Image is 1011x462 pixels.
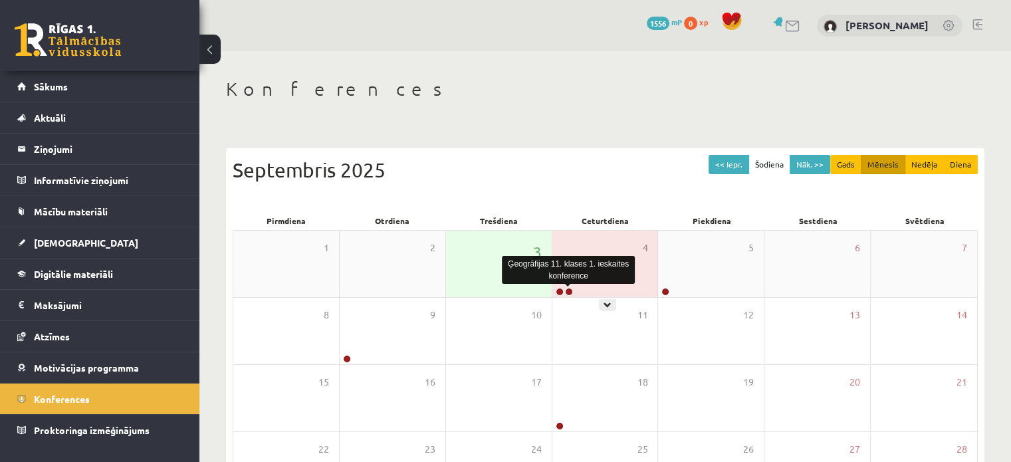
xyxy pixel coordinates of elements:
span: Atzīmes [34,330,70,342]
span: 25 [637,442,647,457]
legend: Informatīvie ziņojumi [34,165,183,195]
span: 27 [849,442,860,457]
span: Motivācijas programma [34,362,139,374]
button: << Iepr. [709,155,749,174]
a: Konferences [17,384,183,414]
a: Ziņojumi [17,134,183,164]
span: 13 [849,308,860,322]
a: Sākums [17,71,183,102]
span: Mācību materiāli [34,205,108,217]
a: Atzīmes [17,321,183,352]
div: Ģeogrāfijas 11. klases 1. ieskaites konference [502,256,635,284]
span: 1 [324,241,329,255]
span: 6 [855,241,860,255]
span: 16 [425,375,435,390]
div: Trešdiena [445,211,552,230]
span: 12 [743,308,754,322]
span: 15 [318,375,329,390]
div: Pirmdiena [233,211,339,230]
span: 24 [531,442,542,457]
button: Šodiena [748,155,790,174]
span: Sākums [34,80,68,92]
span: Proktoringa izmēģinājums [34,424,150,436]
legend: Ziņojumi [34,134,183,164]
span: 22 [318,442,329,457]
span: 10 [531,308,542,322]
span: 21 [956,375,967,390]
span: 3 [533,241,542,263]
a: Proktoringa izmēģinājums [17,415,183,445]
span: Konferences [34,393,90,405]
a: [PERSON_NAME] [845,19,929,32]
a: 1556 mP [647,17,682,27]
span: 4 [642,241,647,255]
a: Aktuāli [17,102,183,133]
img: Elīna Antone [824,20,837,33]
span: 26 [743,442,754,457]
legend: Maksājumi [34,290,183,320]
span: 0 [684,17,697,30]
a: [DEMOGRAPHIC_DATA] [17,227,183,258]
span: 20 [849,375,860,390]
div: Ceturtdiena [552,211,658,230]
span: 17 [531,375,542,390]
a: Digitālie materiāli [17,259,183,289]
button: Nāk. >> [790,155,830,174]
span: 8 [324,308,329,322]
span: [DEMOGRAPHIC_DATA] [34,237,138,249]
span: Aktuāli [34,112,66,124]
div: Svētdiena [871,211,978,230]
span: 2 [430,241,435,255]
span: 9 [430,308,435,322]
span: 5 [748,241,754,255]
span: 1556 [647,17,669,30]
div: Septembris 2025 [233,155,978,185]
button: Gads [830,155,861,174]
a: Informatīvie ziņojumi [17,165,183,195]
span: Digitālie materiāli [34,268,113,280]
a: Motivācijas programma [17,352,183,383]
a: Rīgas 1. Tālmācības vidusskola [15,23,121,57]
div: Sestdiena [765,211,871,230]
a: Mācību materiāli [17,196,183,227]
span: xp [699,17,708,27]
a: Maksājumi [17,290,183,320]
span: 11 [637,308,647,322]
span: 19 [743,375,754,390]
div: Piekdiena [659,211,765,230]
span: 28 [956,442,967,457]
button: Diena [943,155,978,174]
span: 14 [956,308,967,322]
span: mP [671,17,682,27]
button: Mēnesis [861,155,905,174]
div: Otrdiena [339,211,445,230]
button: Nedēļa [905,155,944,174]
a: 0 xp [684,17,715,27]
span: 7 [962,241,967,255]
span: 23 [425,442,435,457]
h1: Konferences [226,78,984,100]
span: 18 [637,375,647,390]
